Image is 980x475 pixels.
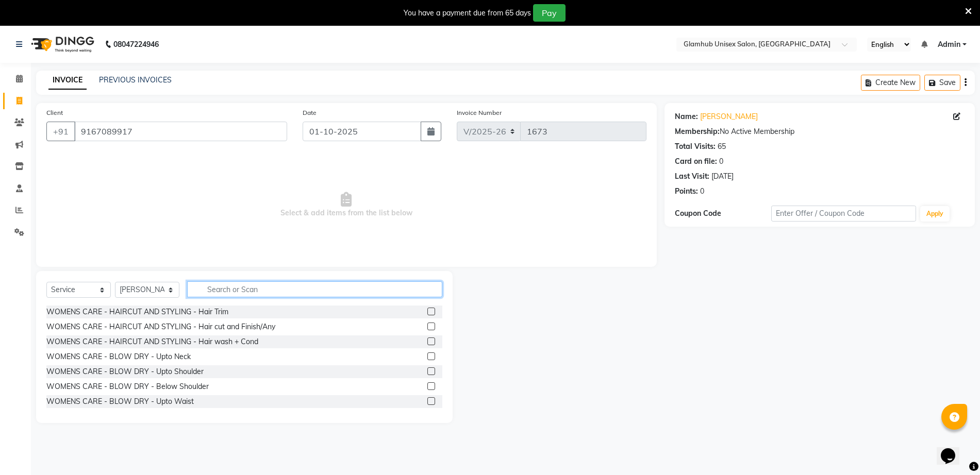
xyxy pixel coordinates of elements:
label: Date [303,108,317,117]
button: Pay [533,4,566,22]
a: PREVIOUS INVOICES [99,75,172,84]
a: INVOICE [48,71,87,90]
iframe: chat widget [937,434,970,465]
div: Card on file: [675,156,717,167]
div: No Active Membership [675,126,965,137]
div: You have a payment due from 65 days [404,8,531,19]
div: WOMENS CARE - HAIRCUT AND STYLING - Hair wash + Cond [46,336,258,347]
button: +91 [46,122,75,141]
div: Name: [675,111,698,122]
div: WOMENS CARE - BLOW DRY - Upto Neck [46,351,191,362]
b: 08047224946 [113,30,159,59]
a: [PERSON_NAME] [700,111,758,122]
div: WOMENS CARE - HAIRCUT AND STYLING - Hair cut and Finish/Any [46,321,275,332]
div: WOMENS CARE - BLOW DRY - Below Shoulder [46,381,209,392]
span: Admin [938,39,960,50]
div: Coupon Code [675,208,771,219]
div: Membership: [675,126,720,137]
div: Points: [675,186,698,197]
button: Apply [920,206,950,222]
div: 0 [719,156,723,167]
div: 0 [700,186,704,197]
div: Total Visits: [675,141,716,152]
div: WOMENS CARE - BLOW DRY - Upto Waist [46,396,194,407]
button: Create New [861,75,920,91]
input: Search or Scan [187,281,442,297]
div: WOMENS CARE - BLOW DRY - Upto Shoulder [46,366,204,377]
label: Invoice Number [457,108,502,117]
div: WOMENS CARE - HAIRCUT AND STYLING - Hair Trim [46,307,228,317]
input: Enter Offer / Coupon Code [771,206,916,222]
span: Select & add items from the list below [46,154,646,257]
div: [DATE] [711,171,734,182]
button: Save [924,75,960,91]
input: Search by Name/Mobile/Email/Code [74,122,287,141]
img: logo [26,30,97,59]
label: Client [46,108,63,117]
div: Last Visit: [675,171,709,182]
div: 65 [718,141,726,152]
